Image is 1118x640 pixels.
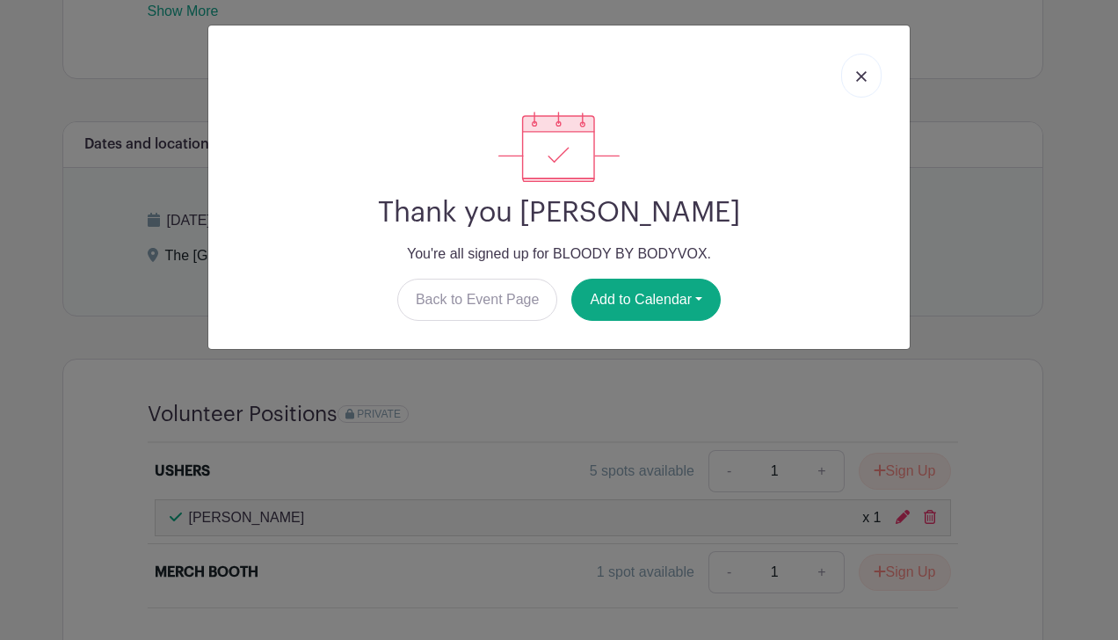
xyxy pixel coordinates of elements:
[856,71,867,82] img: close_button-5f87c8562297e5c2d7936805f587ecaba9071eb48480494691a3f1689db116b3.svg
[222,244,896,265] p: You're all signed up for BLOODY BY BODYVOX.
[498,112,620,182] img: signup_complete-c468d5dda3e2740ee63a24cb0ba0d3ce5d8a4ecd24259e683200fb1569d990c8.svg
[571,279,721,321] button: Add to Calendar
[397,279,558,321] a: Back to Event Page
[222,196,896,229] h2: Thank you [PERSON_NAME]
